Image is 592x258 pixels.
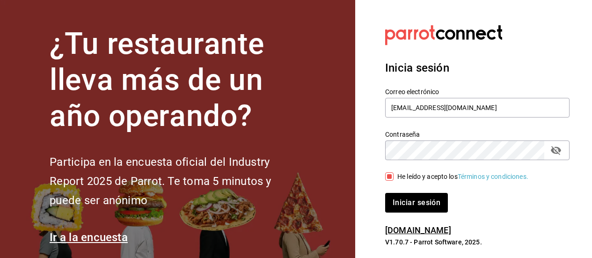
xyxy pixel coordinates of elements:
a: [DOMAIN_NAME] [385,225,451,235]
h3: Inicia sesión [385,59,570,76]
label: Contraseña [385,131,570,138]
input: Ingresa tu correo electrónico [385,98,570,118]
h2: Participa en la encuesta oficial del Industry Report 2025 de Parrot. Te toma 5 minutos y puede se... [50,153,302,210]
button: Iniciar sesión [385,193,448,213]
a: Términos y condiciones. [458,173,528,180]
div: He leído y acepto los [397,172,528,182]
button: passwordField [548,142,564,158]
a: Ir a la encuesta [50,231,128,244]
label: Correo electrónico [385,88,570,95]
p: V1.70.7 - Parrot Software, 2025. [385,237,570,247]
h1: ¿Tu restaurante lleva más de un año operando? [50,26,302,134]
